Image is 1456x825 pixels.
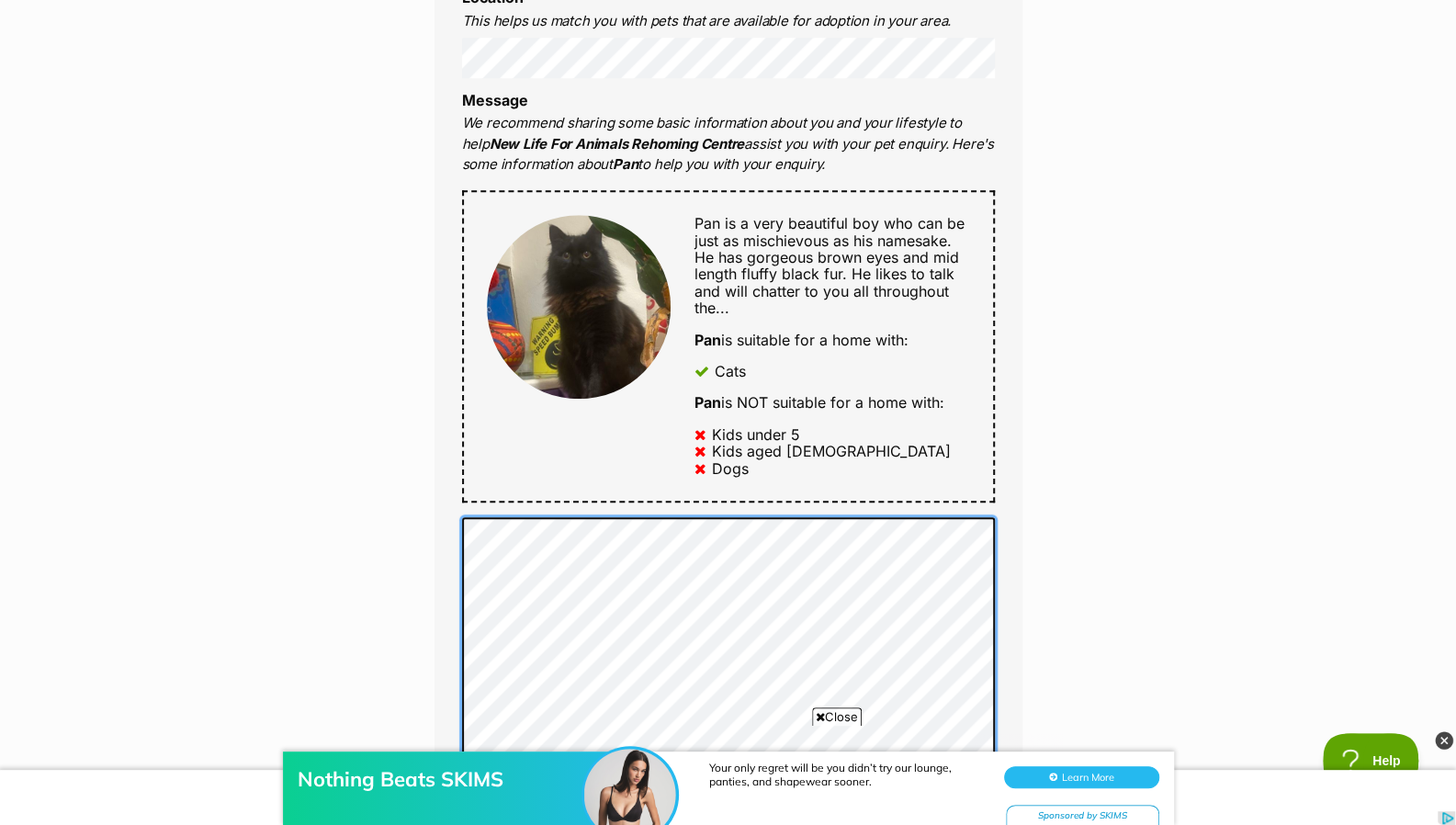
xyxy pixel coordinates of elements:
div: Dogs [712,460,749,477]
label: Message [462,91,528,109]
p: We recommend sharing some basic information about you and your lifestyle to help assist you with ... [462,113,995,175]
img: close_grey_3x.png [1435,731,1453,750]
img: Nothing Beats SKIMS [584,34,676,126]
button: Learn More [1004,51,1159,73]
div: Kids aged [DEMOGRAPHIC_DATA] [712,443,951,459]
div: is suitable for a home with: [694,332,969,348]
div: Cats [715,363,746,379]
strong: Pan [613,155,638,173]
div: is NOT suitable for a home with: [694,394,969,411]
span: Close [812,707,862,726]
div: Sponsored by SKIMS [1006,90,1159,113]
div: Kids under 5 [712,426,800,443]
span: Pan is a very beautiful boy who can be just as mischievous as his namesake. He has gorgeous brown... [694,214,965,317]
strong: New Life For Animals Rehoming Centre [490,135,744,153]
div: Nothing Beats SKIMS [298,51,592,77]
strong: Pan [694,331,721,349]
p: This helps us match you with pets that are available for adoption in your area. [462,11,995,32]
div: Your only regret will be you didn’t try our lounge, panties, and shapewear sooner. [709,46,985,73]
strong: Pan [694,393,721,412]
img: Pan [487,215,671,399]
